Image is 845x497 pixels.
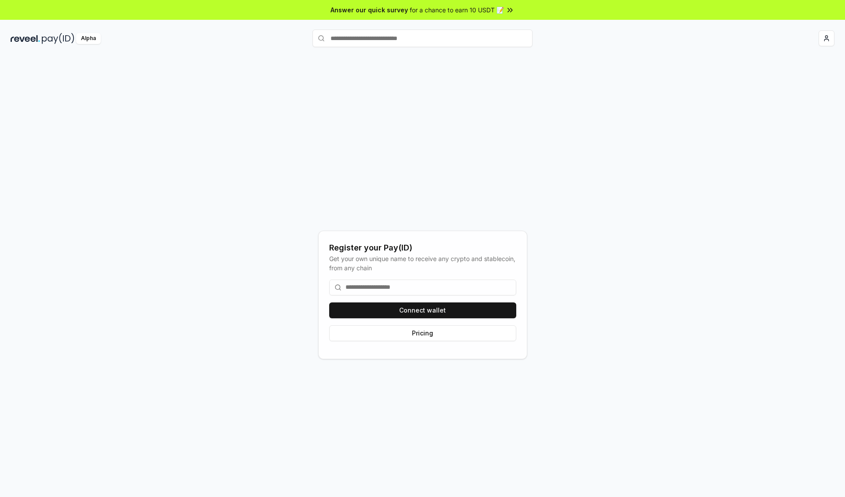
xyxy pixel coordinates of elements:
div: Get your own unique name to receive any crypto and stablecoin, from any chain [329,254,516,272]
img: pay_id [42,33,74,44]
div: Register your Pay(ID) [329,242,516,254]
div: Alpha [76,33,101,44]
span: for a chance to earn 10 USDT 📝 [410,5,504,15]
button: Connect wallet [329,302,516,318]
img: reveel_dark [11,33,40,44]
button: Pricing [329,325,516,341]
span: Answer our quick survey [331,5,408,15]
